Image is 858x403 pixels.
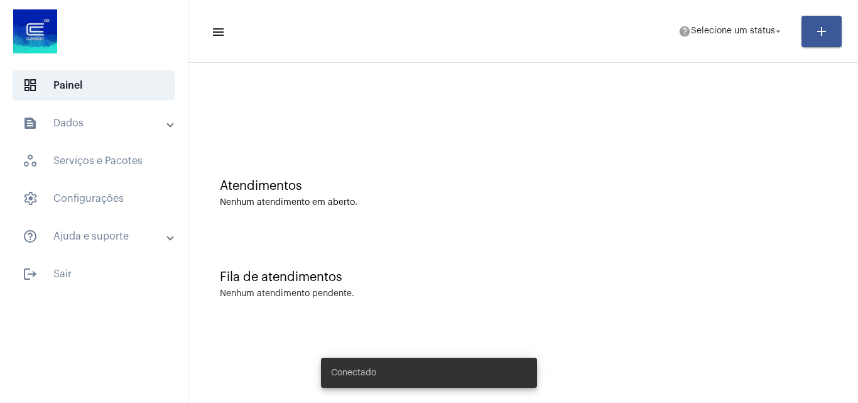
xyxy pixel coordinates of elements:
mat-icon: arrow_drop_down [773,26,784,37]
mat-icon: sidenav icon [23,267,38,282]
span: Painel [13,70,175,101]
mat-icon: sidenav icon [23,229,38,244]
span: sidenav icon [23,78,38,93]
span: Serviços e Pacotes [13,146,175,176]
mat-expansion-panel-header: sidenav iconAjuda e suporte [8,221,188,251]
mat-expansion-panel-header: sidenav iconDados [8,108,188,138]
span: Selecione um status [691,27,775,36]
mat-panel-title: Ajuda e suporte [23,229,168,244]
mat-icon: help [678,25,691,38]
span: Sair [13,259,175,289]
button: Selecione um status [671,19,791,44]
div: Fila de atendimentos [220,270,827,284]
span: sidenav icon [23,191,38,206]
span: Conectado [331,367,376,379]
mat-icon: add [814,24,829,39]
mat-icon: sidenav icon [23,116,38,131]
span: Configurações [13,184,175,214]
div: Nenhum atendimento em aberto. [220,198,827,207]
span: sidenav icon [23,153,38,168]
mat-icon: sidenav icon [211,25,224,40]
div: Nenhum atendimento pendente. [220,289,354,299]
div: Atendimentos [220,179,827,193]
mat-panel-title: Dados [23,116,168,131]
img: d4669ae0-8c07-2337-4f67-34b0df7f5ae4.jpeg [10,6,60,57]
